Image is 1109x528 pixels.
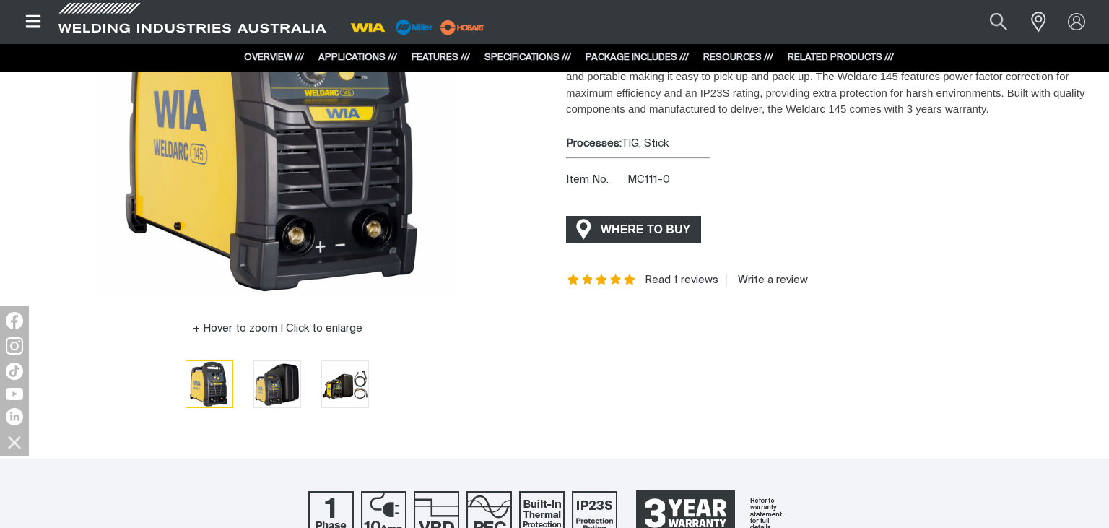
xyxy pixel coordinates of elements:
p: If you’re just starting out or have some welding experience, the Weldarc 145 welder is best for D... [566,36,1097,118]
button: Go to slide 1 [186,360,233,408]
img: hide socials [2,430,27,454]
button: Go to slide 3 [321,360,369,408]
a: Read 1 reviews [645,274,718,287]
button: Hover to zoom | Click to enlarge [184,320,371,337]
div: TIG, Stick [566,136,1097,152]
img: miller [436,17,489,38]
button: Go to slide 2 [253,360,301,408]
a: RELATED PRODUCTS /// [788,53,894,62]
img: Weldarc 145 [254,361,300,407]
img: YouTube [6,388,23,400]
button: Search products [974,6,1023,38]
input: Product name or item number... [956,6,1023,38]
a: PACKAGE INCLUDES /// [586,53,689,62]
a: FEATURES /// [412,53,470,62]
span: WHERE TO BUY [591,218,700,241]
a: OVERVIEW /// [244,53,304,62]
img: Weldarc 145 [186,361,232,407]
a: Write a review [726,274,808,287]
a: APPLICATIONS /// [318,53,397,62]
strong: Processes: [566,138,622,149]
a: WHERE TO BUY [566,216,701,243]
a: SPECIFICATIONS /// [484,53,571,62]
img: Weldarc 145 [322,361,368,407]
img: Facebook [6,312,23,329]
span: Item No. [566,172,625,189]
img: Instagram [6,337,23,355]
a: RESOURCES /// [703,53,773,62]
img: LinkedIn [6,408,23,425]
img: TikTok [6,363,23,380]
span: MC111-0 [627,174,670,185]
span: Rating: 5 [566,275,637,285]
a: miller [436,22,489,33]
